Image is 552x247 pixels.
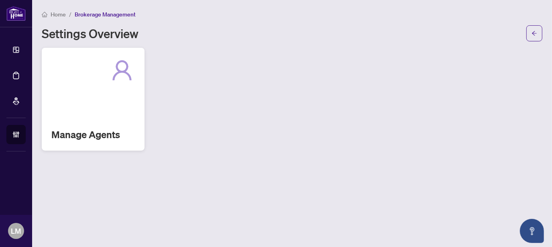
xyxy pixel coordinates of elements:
span: Brokerage Management [75,11,136,18]
li: / [69,10,71,19]
span: home [42,12,47,17]
h1: Settings Overview [42,27,139,40]
span: arrow-left [532,31,537,36]
button: Open asap [520,219,544,243]
span: LM [11,225,21,237]
h2: Manage Agents [51,128,135,141]
img: logo [6,6,26,21]
span: Home [51,11,66,18]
